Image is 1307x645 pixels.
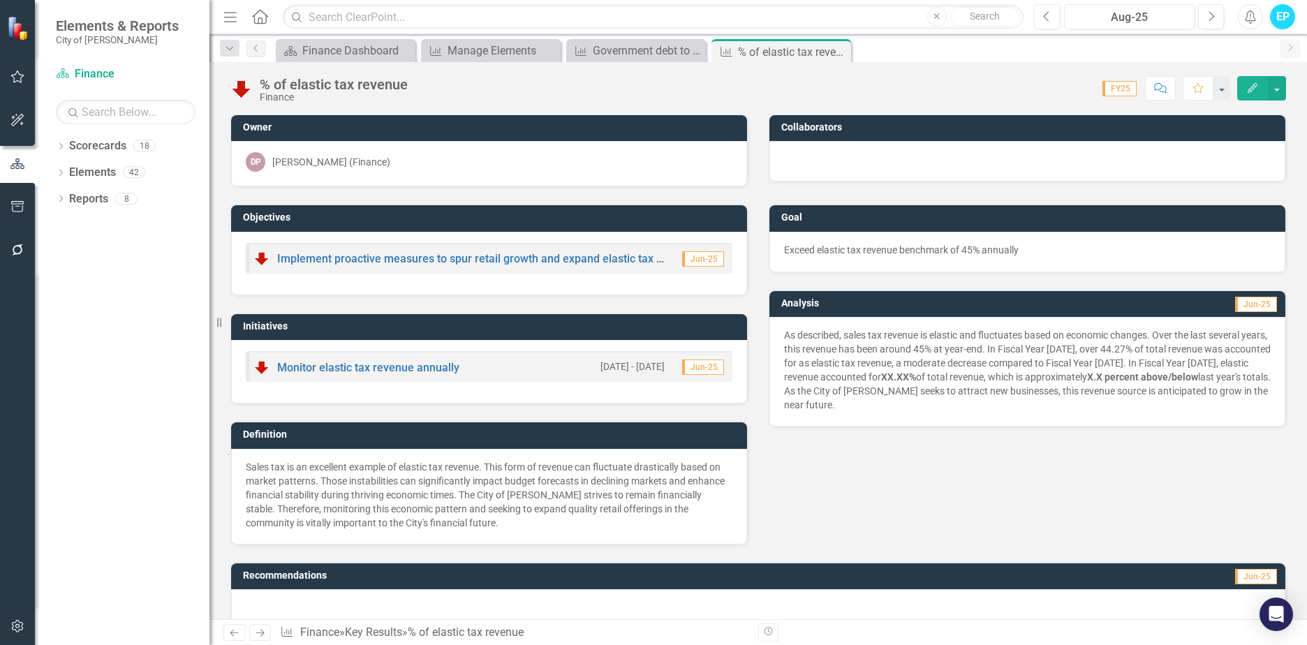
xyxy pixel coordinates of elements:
[784,243,1271,257] p: Exceed elastic tax revenue benchmark of 45% annually
[56,100,195,124] input: Search Below...
[243,212,740,223] h3: Objectives
[56,17,179,34] span: Elements & Reports
[970,10,1000,22] span: Search
[260,77,408,92] div: % of elastic tax revenue
[950,7,1020,27] button: Search
[408,625,524,639] div: % of elastic tax revenue
[133,140,156,152] div: 18
[1235,569,1277,584] span: Jun-25
[243,321,740,332] h3: Initiatives
[253,250,270,267] img: Below Plan
[600,360,665,373] small: [DATE] - [DATE]
[1087,371,1198,383] strong: X.X percent above/below
[1064,4,1195,29] button: Aug-25
[345,625,402,639] a: Key Results
[115,193,138,205] div: 8
[781,122,1278,133] h3: Collaborators
[56,66,195,82] a: Finance
[593,42,702,59] div: Government debt to assessed values
[243,429,740,440] h3: Definition
[781,298,1012,309] h3: Analysis
[260,92,408,103] div: Finance
[56,34,179,45] small: City of [PERSON_NAME]
[300,625,339,639] a: Finance
[246,460,732,530] p: Sales tax is an excellent example of elastic tax revenue. This form of revenue can fluctuate dras...
[1260,598,1293,631] div: Open Intercom Messenger
[69,165,116,181] a: Elements
[243,122,740,133] h3: Owner
[277,361,459,374] a: Monitor elastic tax revenue annually
[7,16,31,40] img: ClearPoint Strategy
[1270,4,1295,29] button: EP
[246,152,265,172] div: DP
[230,77,253,100] img: Below Plan
[123,167,145,179] div: 42
[781,212,1278,223] h3: Goal
[881,371,916,383] strong: XX.XX%
[570,42,702,59] a: Government debt to assessed values
[784,328,1271,412] p: As described, sales tax revenue is elastic and fluctuates based on economic changes. Over the las...
[682,251,724,267] span: Jun-25
[738,43,848,61] div: % of elastic tax revenue
[279,42,412,59] a: Finance Dashboard
[280,625,748,641] div: » »
[1235,297,1277,312] span: Jun-25
[424,42,557,59] a: Manage Elements
[302,42,412,59] div: Finance Dashboard
[272,155,390,169] div: [PERSON_NAME] (Finance)
[69,191,108,207] a: Reports
[243,570,926,581] h3: Recommendations
[69,138,126,154] a: Scorecards
[283,5,1024,29] input: Search ClearPoint...
[1069,9,1190,26] div: Aug-25
[1102,81,1137,96] span: FY25
[448,42,557,59] div: Manage Elements
[253,359,270,376] img: Below Plan
[682,359,724,375] span: Jun-25
[277,252,697,265] a: Implement proactive measures to spur retail growth and expand elastic tax revenue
